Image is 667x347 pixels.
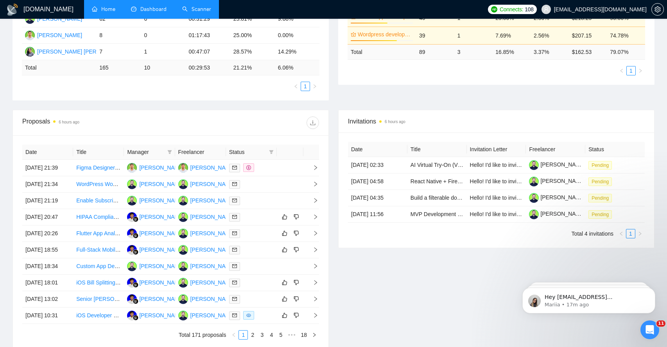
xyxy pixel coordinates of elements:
td: Custom App Development with QuickBooks Web Connector [73,258,124,275]
span: 108 [525,5,533,14]
a: HIPAA Compliant Mobile App Development for Electronic Prescribing [76,214,243,220]
span: right [312,333,317,337]
a: SK[PERSON_NAME] [178,181,235,187]
td: Senior Laravel Developer (Laravel 8 → 12 Migration with Partial Rewrite) [73,291,124,308]
span: Pending [588,161,612,170]
li: 1 [626,229,635,238]
span: setting [652,6,663,13]
button: right [310,330,319,340]
a: FR[PERSON_NAME] [127,295,184,302]
a: [PERSON_NAME] [529,211,585,217]
img: SK [178,196,188,206]
a: homeHome [92,6,115,13]
button: left [617,66,626,75]
img: logo [6,4,19,16]
button: dislike [292,294,301,304]
a: Pending [588,211,615,217]
a: Full-Stack Mobile App Developer for Legal Applications [76,247,209,253]
td: MVP Development for Towing Marketplace Platform [407,206,467,223]
span: mail [232,280,237,285]
span: dislike [294,312,299,318]
div: [PERSON_NAME] [139,278,184,287]
img: SK [178,278,188,288]
span: user [543,7,549,12]
img: upwork-logo.png [491,6,497,13]
a: 3 [258,331,266,339]
span: dislike [294,214,299,220]
span: mail [232,215,237,219]
p: Message from Mariia, sent 17m ago [34,30,135,37]
div: Proposals [22,116,171,129]
div: [PERSON_NAME] [190,213,235,221]
th: Status [585,142,645,157]
a: Custom App Development with QuickBooks Web Connector [76,263,221,269]
td: 1 [141,44,185,60]
div: [PERSON_NAME] [190,163,235,172]
td: Enable Subscriptions on Wordpress with Stripe Integration [73,193,124,209]
td: AI Virtual Try-On (VTON) / Stable Diffusion Engineer [407,157,467,173]
time: 6 hours ago [59,120,79,124]
td: [DATE] 21:39 [22,160,73,176]
li: Previous Page [291,82,301,91]
span: Pending [588,194,612,202]
iframe: Intercom live chat [640,320,659,339]
td: 21.21 % [230,60,275,75]
span: left [231,333,236,337]
span: filter [166,146,174,158]
th: Title [407,142,467,157]
span: Status [229,148,266,156]
a: [PERSON_NAME] [529,194,585,200]
td: 10 [141,60,185,75]
a: SK[PERSON_NAME] [178,312,235,318]
img: FR [127,245,137,255]
span: left [619,68,624,73]
td: 0 [141,27,185,44]
td: 79.07 % [607,44,645,59]
td: HIPAA Compliant Mobile App Development for Electronic Prescribing [73,209,124,225]
td: React Native + Firebase Developer for MVP Build [407,173,467,190]
td: $ 162.53 [569,44,607,59]
a: AC[PERSON_NAME] [25,32,82,38]
td: 16.85 % [492,44,531,59]
a: AC[PERSON_NAME] [178,164,235,170]
li: 3 [257,330,267,340]
a: WordPress WooCommerce Website Design for Single Physical Product [76,181,249,187]
a: SK[PERSON_NAME] [127,181,184,187]
img: gigradar-bm.png [133,216,138,222]
img: SK [178,212,188,222]
span: left [294,84,298,89]
td: iOS Bill Splitting & IOU MVP - React Native, Firebase, IAP & Push [73,275,124,291]
td: 165 [96,60,141,75]
button: dislike [292,212,301,222]
li: Next Page [310,82,319,91]
div: [PERSON_NAME] [139,311,184,320]
span: filter [267,146,275,158]
td: [DATE] 20:26 [22,225,73,242]
div: [PERSON_NAME] [190,262,235,270]
a: SK[PERSON_NAME] [127,197,184,203]
td: [DATE] 13:02 [22,291,73,308]
li: 1 [238,330,248,340]
td: 28.57% [230,44,275,60]
a: 1 [301,82,310,91]
a: setting [651,6,664,13]
td: 7.69% [492,27,531,44]
span: dislike [294,279,299,286]
button: right [636,66,645,75]
button: left [617,229,626,238]
span: right [307,247,318,252]
button: like [280,311,289,320]
td: [DATE] 11:56 [348,206,407,223]
img: SK [178,311,188,320]
img: SK [178,245,188,255]
a: SK[PERSON_NAME] [127,263,184,269]
span: right [307,280,318,285]
td: 3.37 % [531,44,569,59]
div: [PERSON_NAME] [139,245,184,254]
li: 1 [626,66,636,75]
div: message notification from Mariia, 17m ago. Hey info@ditinustechnology.com, Looks like your Upwork... [12,16,145,42]
span: right [307,231,318,236]
div: [PERSON_NAME] [139,163,184,172]
span: filter [167,150,172,154]
div: [PERSON_NAME] [139,229,184,238]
